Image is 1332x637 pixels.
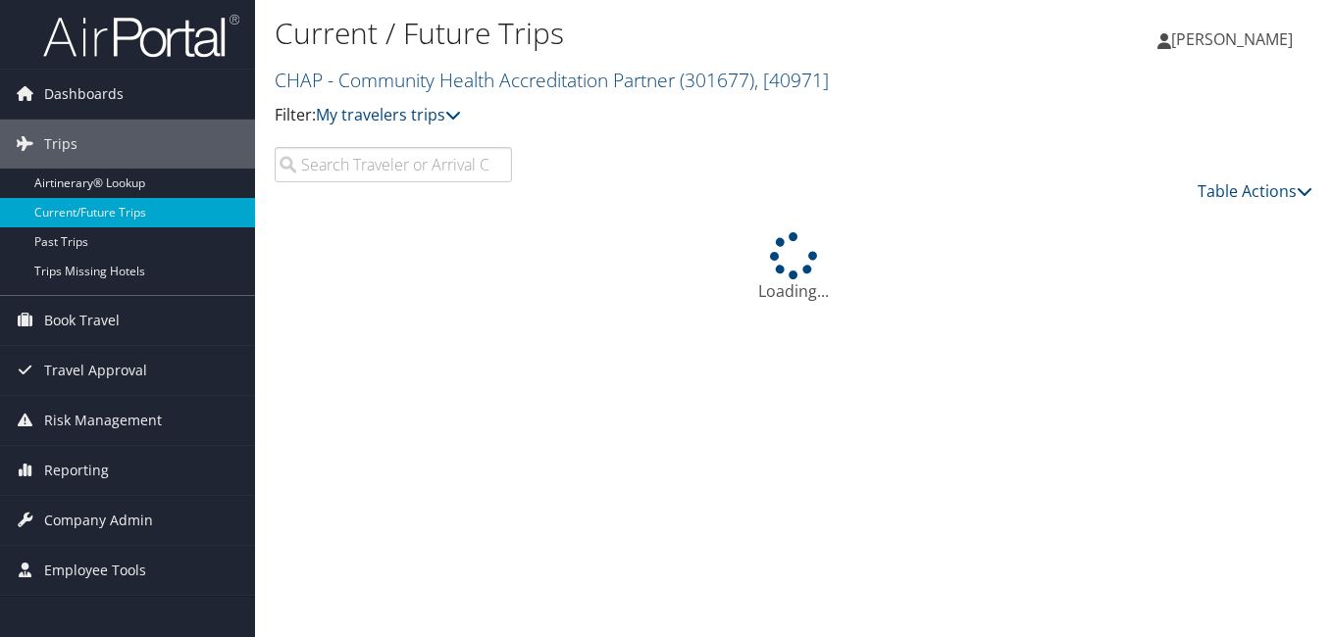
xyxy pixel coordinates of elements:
[754,67,829,93] span: , [ 40971 ]
[1171,28,1293,50] span: [PERSON_NAME]
[680,67,754,93] span: ( 301677 )
[1157,10,1312,69] a: [PERSON_NAME]
[316,104,461,125] a: My travelers trips
[275,103,966,128] p: Filter:
[44,346,147,395] span: Travel Approval
[44,70,124,119] span: Dashboards
[44,396,162,445] span: Risk Management
[43,13,239,59] img: airportal-logo.png
[275,13,966,54] h1: Current / Future Trips
[1198,180,1312,202] a: Table Actions
[44,296,120,345] span: Book Travel
[44,546,146,595] span: Employee Tools
[44,446,109,495] span: Reporting
[275,147,512,182] input: Search Traveler or Arrival City
[44,496,153,545] span: Company Admin
[275,232,1312,303] div: Loading...
[44,120,77,169] span: Trips
[275,67,829,93] a: CHAP - Community Health Accreditation Partner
